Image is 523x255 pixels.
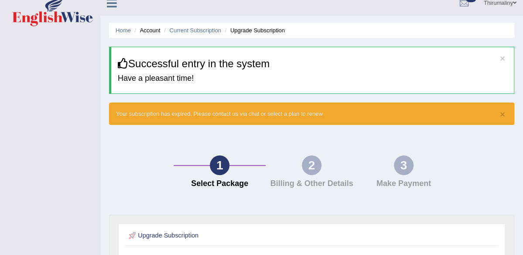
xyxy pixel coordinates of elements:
[132,26,160,34] li: Account
[109,103,514,125] div: Your subscription has expired. Please contact us via chat or select a plan to renew
[302,155,321,175] div: 2
[394,155,414,175] div: 3
[118,58,507,69] h3: Successful entry in the system
[500,54,505,63] button: ×
[169,27,221,34] a: Current Subscription
[178,179,261,188] h4: Select Package
[116,27,131,34] a: Home
[223,26,285,34] li: Upgrade Subscription
[118,74,507,83] h4: Have a pleasant time!
[127,230,356,241] h2: Upgrade Subscription
[362,179,445,188] h4: Make Payment
[500,110,505,119] button: ×
[210,155,229,175] div: 1
[270,179,353,188] h4: Billing & Other Details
